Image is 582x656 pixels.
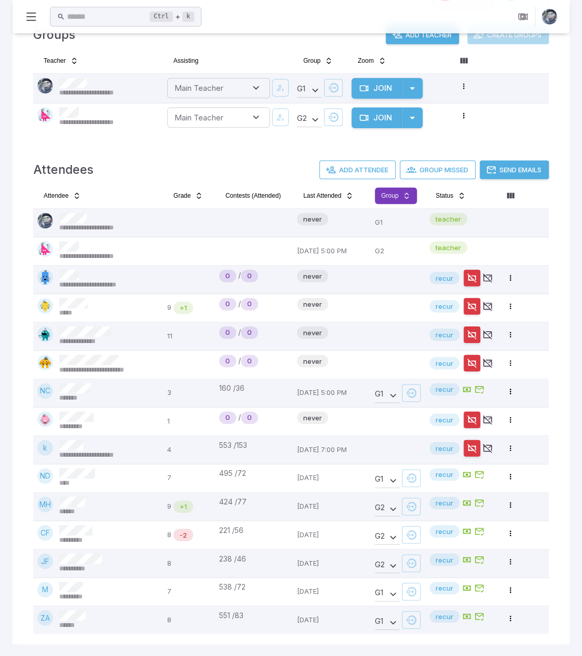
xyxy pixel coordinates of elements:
[219,440,289,450] div: 553 / 153
[429,384,459,394] span: recur
[241,356,258,366] span: 0
[375,501,400,516] div: G 2
[37,213,53,228] img: andrew.jpg
[167,187,209,204] button: Grade
[429,330,459,340] span: recur
[351,78,402,99] button: Join
[375,614,400,630] div: G 1
[429,443,459,453] span: recur
[297,497,367,516] p: Oct 8 5:00:00 PM
[150,11,173,22] kbd: Ctrl
[219,298,236,310] div: Never Played
[241,298,258,310] div: New Student
[219,412,236,424] div: Never Played
[173,302,193,314] div: Math is above age level
[297,413,328,423] span: never
[219,270,236,281] span: 0
[37,525,53,540] div: CF
[375,187,417,204] button: Group
[429,301,459,311] span: recur
[173,303,193,313] span: +1
[429,242,467,253] span: teacher
[167,440,211,459] p: 4
[219,383,289,393] div: 160 / 36
[37,582,53,597] div: M
[173,192,191,200] span: Grade
[429,214,467,224] span: teacher
[173,501,193,512] span: +1
[429,415,459,425] span: recur
[375,557,400,573] div: G 2
[37,553,53,569] div: JF
[513,7,533,26] button: Join in Zoom Client
[429,526,459,536] span: recur
[502,187,519,204] button: Column visibility
[480,160,549,179] button: Send Emails
[173,529,193,540] span: -2
[219,468,289,479] div: 495 / 72
[37,241,53,257] img: right-triangle.svg
[37,298,53,313] img: square.svg
[375,472,400,488] div: G 1
[375,241,421,261] p: G2
[37,354,53,370] img: semi-circle.svg
[297,82,322,98] div: G 1
[429,498,459,508] span: recur
[400,160,476,179] button: Group Missed
[297,610,367,630] p: Oct 8 5:00:00 PM
[37,610,53,625] div: ZA
[297,270,328,281] span: never
[219,610,289,620] div: 551 / 83
[167,553,211,573] p: 8
[297,440,367,459] p: [DATE] 7:00 PM
[219,412,289,424] div: /
[386,25,459,44] button: Add Teacher
[375,586,400,602] div: G 1
[297,383,367,403] p: [DATE] 5:00 PM
[375,529,400,544] div: G 2
[44,57,66,65] span: Teacher
[297,356,328,366] span: never
[219,413,236,423] span: 0
[225,192,281,200] span: Contests (Attended)
[44,192,69,200] span: Attendee
[167,468,211,488] p: 7
[219,269,236,282] div: Never Played
[241,270,258,281] span: 0
[429,469,459,480] span: recur
[219,299,236,309] span: 0
[167,383,211,403] p: 3
[37,468,53,484] div: ND
[297,299,328,309] span: never
[173,500,193,513] div: Math is above age level
[241,299,258,309] span: 0
[429,554,459,565] span: recur
[381,192,398,200] span: Group
[37,326,53,342] img: octagon.svg
[33,25,75,44] h4: Groups
[173,528,193,541] div: Math is below age level
[219,582,289,592] div: 538 / 72
[150,10,194,23] div: +
[37,52,85,69] button: Teacher
[297,525,367,544] p: Oct 8 5:00:00 PM
[167,412,211,431] p: 1
[429,583,459,593] span: recur
[429,187,472,204] button: Status
[241,354,258,367] div: New Student
[436,192,453,200] span: Status
[297,112,322,127] div: G 2
[241,326,258,339] div: New Student
[249,111,263,124] button: Open
[37,412,53,427] img: hexagon.svg
[37,78,53,93] img: andrew.jpg
[429,272,459,283] span: recur
[297,187,360,204] button: Last Attended
[303,57,320,65] span: Group
[297,241,367,261] p: [DATE] 5:00 PM
[37,187,87,204] button: Attendee
[297,582,367,602] p: Oct 8 5:00:00 PM
[37,440,53,455] div: k
[219,525,289,535] div: 221 / 56
[219,326,289,339] div: /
